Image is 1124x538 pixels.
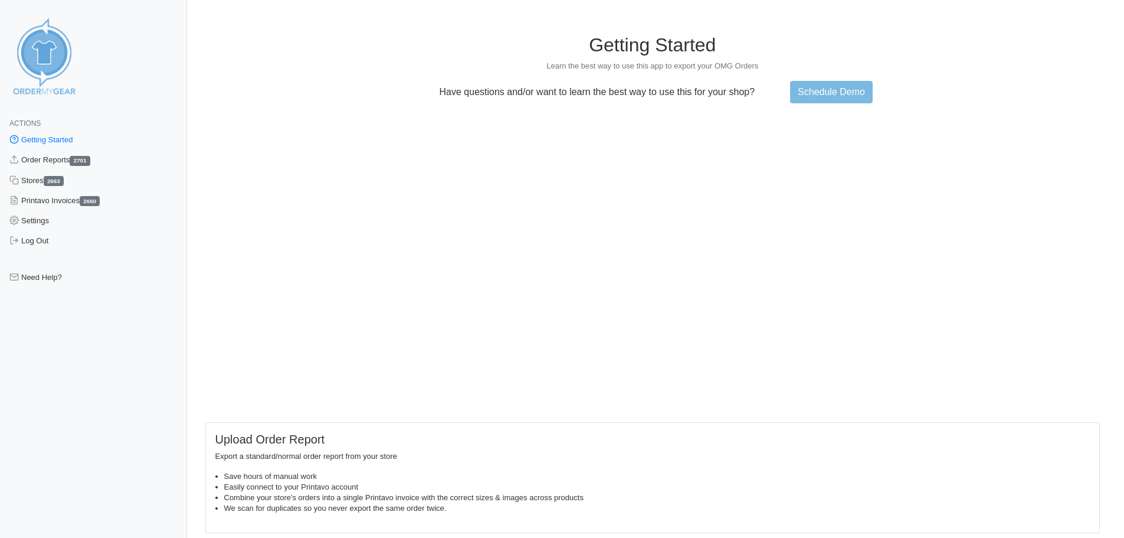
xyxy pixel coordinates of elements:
[224,503,1090,514] li: We scan for duplicates so you never export the same order twice.
[70,156,90,166] span: 2701
[224,471,1090,482] li: Save hours of manual work
[9,119,41,128] span: Actions
[215,451,1090,462] p: Export a standard/normal order report from your store
[205,34,1100,56] h1: Getting Started
[215,432,1090,446] h5: Upload Order Report
[432,87,762,97] p: Have questions and/or want to learn the best way to use this for your shop?
[790,81,873,103] a: Schedule Demo
[205,61,1100,71] p: Learn the best way to use this app to export your OMG Orders
[44,176,64,186] span: 2663
[80,196,100,206] span: 2660
[224,493,1090,503] li: Combine your store's orders into a single Printavo invoice with the correct sizes & images across...
[224,482,1090,493] li: Easily connect to your Printavo account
